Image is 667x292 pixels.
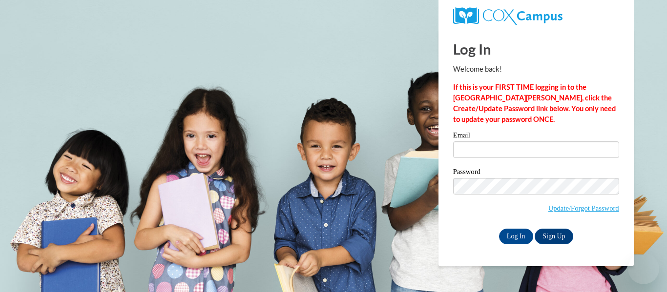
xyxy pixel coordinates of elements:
[628,253,659,284] iframe: Button to launch messaging window
[535,229,573,244] a: Sign Up
[453,7,563,25] img: COX Campus
[499,229,533,244] input: Log In
[548,204,619,212] a: Update/Forgot Password
[453,132,619,141] label: Email
[453,39,619,59] h1: Log In
[453,83,616,123] strong: If this is your FIRST TIME logging in to the [GEOGRAPHIC_DATA][PERSON_NAME], click the Create/Upd...
[453,7,619,25] a: COX Campus
[453,64,619,75] p: Welcome back!
[453,168,619,178] label: Password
